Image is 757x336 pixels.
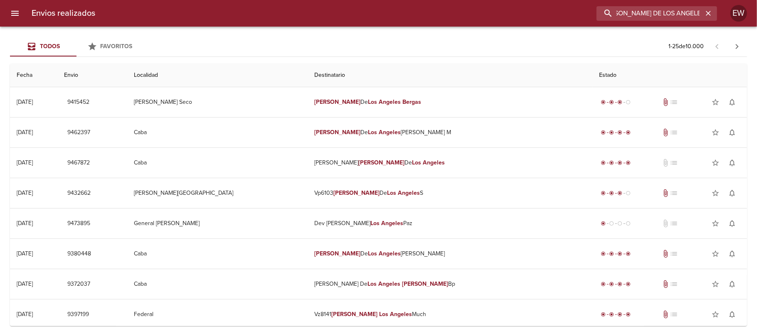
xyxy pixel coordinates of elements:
span: Todos [40,43,60,50]
em: Los [370,220,380,227]
span: radio_button_checked [618,251,623,256]
td: Vp6103 De S [308,178,593,208]
td: [PERSON_NAME] Seco [127,87,308,117]
th: Envio [57,64,127,87]
span: radio_button_checked [609,251,614,256]
em: [PERSON_NAME] [314,129,360,136]
span: radio_button_unchecked [626,191,631,196]
span: notifications_none [728,280,736,288]
em: Los [368,129,377,136]
span: star_border [711,189,720,197]
span: radio_button_checked [618,191,623,196]
em: Bergas [402,98,421,105]
button: 9467872 [64,155,93,171]
button: 9462397 [64,125,94,140]
span: notifications_none [728,128,736,137]
span: 9380448 [67,249,91,259]
em: [PERSON_NAME] [333,189,380,196]
span: notifications_none [728,159,736,167]
span: Tiene documentos adjuntos [661,250,670,258]
span: Pagina anterior [707,42,727,50]
span: star_border [711,98,720,106]
button: 9380448 [64,246,94,262]
span: radio_button_unchecked [626,221,631,226]
em: [PERSON_NAME] [314,98,360,105]
span: radio_button_checked [601,130,606,135]
div: En viaje [599,98,633,106]
button: Agregar a favoritos [707,276,724,292]
em: [PERSON_NAME] [331,311,377,318]
span: No tiene pedido asociado [670,98,678,106]
span: Favoritos [101,43,133,50]
button: Agregar a favoritos [707,245,724,262]
span: radio_button_unchecked [626,100,631,105]
button: Activar notificaciones [724,155,740,171]
em: Angeles [378,280,400,287]
em: Angeles [379,250,401,257]
input: buscar [597,6,703,21]
span: Tiene documentos adjuntos [661,189,670,197]
em: Los [367,280,377,287]
h6: Envios realizados [32,7,95,20]
td: De [PERSON_NAME] M [308,118,593,147]
em: Angeles [379,129,401,136]
span: radio_button_checked [626,251,631,256]
em: Angeles [398,189,420,196]
span: No tiene documentos adjuntos [661,219,670,228]
div: [DATE] [17,189,33,196]
span: 9473895 [67,218,90,229]
td: De [PERSON_NAME] [308,239,593,269]
div: [DATE] [17,129,33,136]
span: radio_button_checked [626,312,631,317]
span: Tiene documentos adjuntos [661,310,670,319]
div: [DATE] [17,159,33,166]
span: radio_button_checked [618,282,623,287]
span: radio_button_checked [609,282,614,287]
th: Fecha [10,64,57,87]
span: notifications_none [728,250,736,258]
em: Los [379,311,388,318]
span: notifications_none [728,189,736,197]
span: radio_button_checked [609,191,614,196]
span: notifications_none [728,98,736,106]
td: Caba [127,118,308,147]
button: Agregar a favoritos [707,306,724,323]
span: 9467872 [67,158,90,168]
span: Tiene documentos adjuntos [661,98,670,106]
span: star_border [711,159,720,167]
button: Agregar a favoritos [707,155,724,171]
button: Activar notificaciones [724,306,740,323]
div: Generado [599,219,633,228]
span: 9462397 [67,128,90,138]
span: radio_button_checked [601,221,606,226]
span: radio_button_checked [626,160,631,165]
em: Angeles [381,220,403,227]
em: [PERSON_NAME] [314,250,360,257]
button: Agregar a favoritos [707,215,724,232]
button: Agregar a favoritos [707,124,724,141]
span: radio_button_checked [601,251,606,256]
div: [DATE] [17,98,33,105]
span: radio_button_checked [601,282,606,287]
span: star_border [711,128,720,137]
em: Angeles [390,311,412,318]
button: Activar notificaciones [724,215,740,232]
span: No tiene pedido asociado [670,189,678,197]
span: notifications_none [728,219,736,228]
div: [DATE] [17,311,33,318]
td: [PERSON_NAME][GEOGRAPHIC_DATA] [127,178,308,208]
span: radio_button_checked [618,160,623,165]
span: radio_button_checked [626,130,631,135]
em: Angeles [379,98,401,105]
span: radio_button_unchecked [618,221,623,226]
span: radio_button_checked [601,100,606,105]
button: Activar notificaciones [724,185,740,201]
th: Destinatario [308,64,593,87]
button: Agregar a favoritos [707,94,724,110]
div: EW [730,5,747,22]
td: Caba [127,239,308,269]
span: No tiene pedido asociado [670,159,678,167]
span: 9415452 [67,97,89,108]
span: No tiene pedido asociado [670,310,678,319]
td: [PERSON_NAME] De [308,148,593,178]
